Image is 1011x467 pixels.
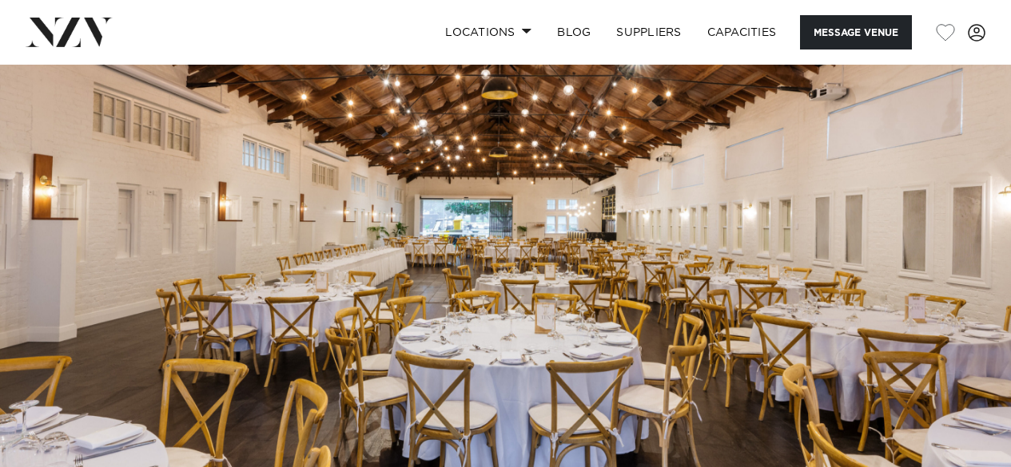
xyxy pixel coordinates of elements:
a: BLOG [544,15,603,49]
a: Capacities [695,15,790,49]
a: Locations [432,15,544,49]
button: Message Venue [800,15,912,49]
a: SUPPLIERS [603,15,694,49]
img: nzv-logo.png [26,18,113,46]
